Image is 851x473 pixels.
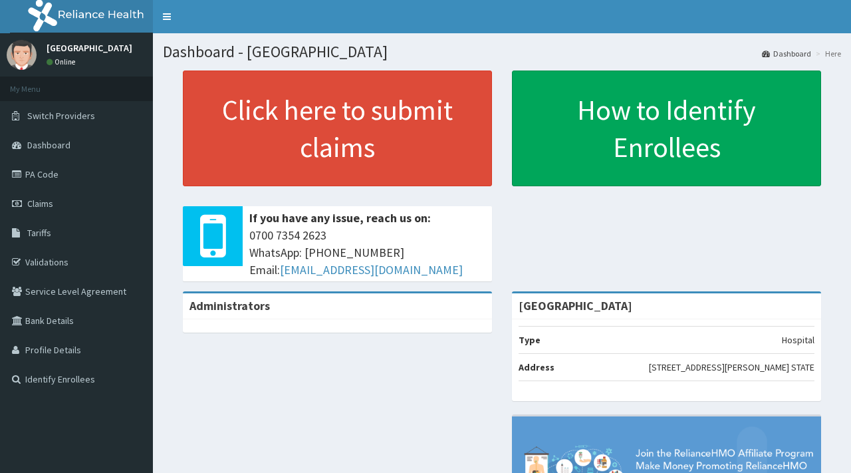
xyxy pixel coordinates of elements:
[47,43,132,53] p: [GEOGRAPHIC_DATA]
[249,210,431,226] b: If you have any issue, reach us on:
[782,333,814,347] p: Hospital
[7,40,37,70] img: User Image
[762,48,811,59] a: Dashboard
[27,110,95,122] span: Switch Providers
[519,361,554,373] b: Address
[183,71,492,186] a: Click here to submit claims
[27,227,51,239] span: Tariffs
[519,298,632,313] strong: [GEOGRAPHIC_DATA]
[519,334,541,346] b: Type
[649,361,814,374] p: [STREET_ADDRESS][PERSON_NAME] STATE
[512,71,821,186] a: How to Identify Enrollees
[27,139,70,151] span: Dashboard
[163,43,841,61] h1: Dashboard - [GEOGRAPHIC_DATA]
[280,262,463,277] a: [EMAIL_ADDRESS][DOMAIN_NAME]
[249,227,485,278] span: 0700 7354 2623 WhatsApp: [PHONE_NUMBER] Email:
[27,198,53,210] span: Claims
[189,298,270,313] b: Administrators
[47,57,78,67] a: Online
[812,48,841,59] li: Here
